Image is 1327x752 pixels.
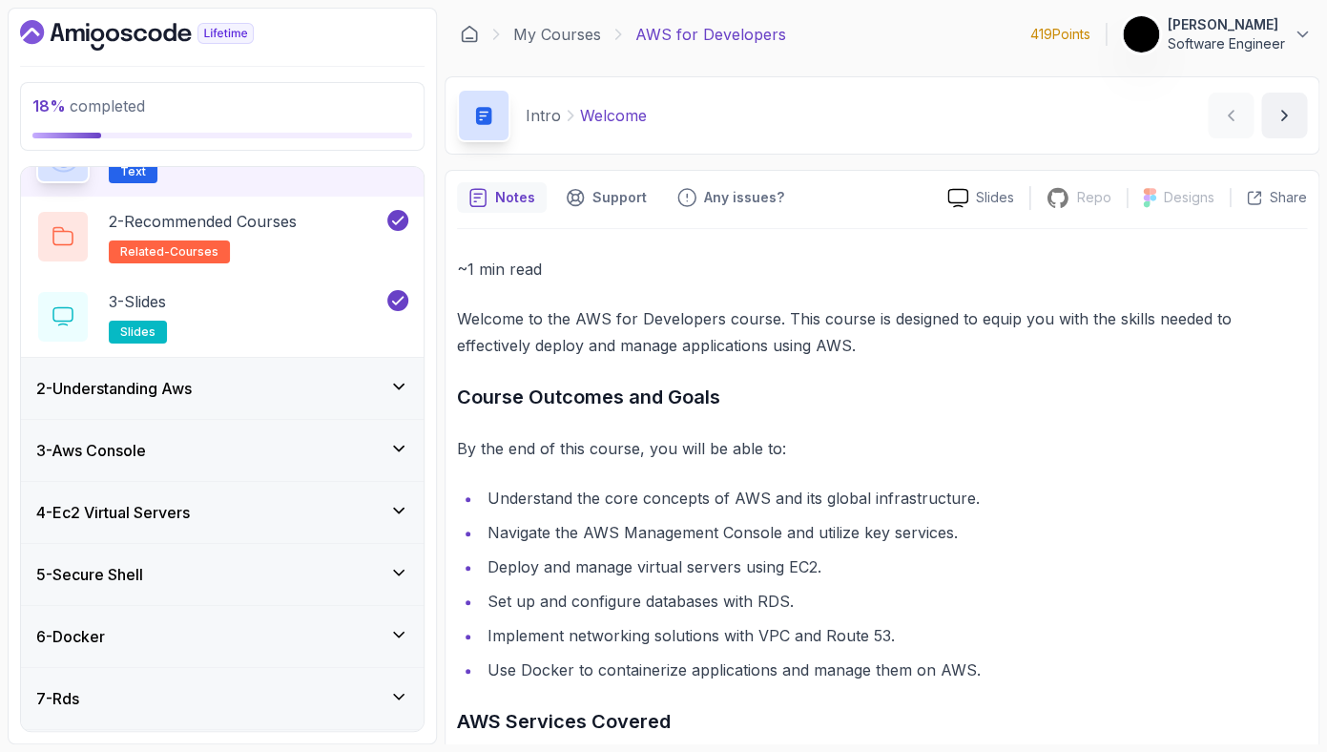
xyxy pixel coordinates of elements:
li: Understand the core concepts of AWS and its global infrastructure. [482,485,1307,512]
p: Slides [976,188,1014,207]
a: My Courses [513,23,601,46]
p: 419 Points [1030,25,1090,44]
p: Welcome [580,104,647,127]
p: [PERSON_NAME] [1168,15,1285,34]
button: next content [1261,93,1307,138]
li: Deploy and manage virtual servers using EC2. [482,554,1307,580]
p: Software Engineer [1168,34,1285,53]
button: 3-Aws Console [21,420,424,481]
h3: 4 - Ec2 Virtual Servers [36,501,190,524]
p: Share [1270,188,1307,207]
p: 3 - Slides [109,290,166,313]
button: 5-Secure Shell [21,544,424,605]
h3: 5 - Secure Shell [36,563,143,586]
button: 7-Rds [21,668,424,729]
h3: 7 - Rds [36,687,79,710]
h3: Course Outcomes and Goals [457,382,1307,412]
p: Welcome to the AWS for Developers course. This course is designed to equip you with the skills ne... [457,305,1307,359]
li: Set up and configure databases with RDS. [482,588,1307,615]
span: slides [120,324,156,340]
li: Use Docker to containerize applications and manage them on AWS. [482,657,1307,683]
span: completed [32,96,145,115]
button: notes button [457,182,547,213]
p: AWS for Developers [635,23,786,46]
li: Navigate the AWS Management Console and utilize key services. [482,519,1307,546]
span: related-courses [120,244,218,260]
p: Repo [1077,188,1111,207]
p: Notes [495,188,535,207]
p: Designs [1164,188,1214,207]
button: 2-Recommended Coursesrelated-courses [36,210,408,263]
span: Text [120,164,146,179]
p: By the end of this course, you will be able to: [457,435,1307,462]
a: Dashboard [460,25,479,44]
button: Feedback button [666,182,796,213]
button: Share [1230,188,1307,207]
p: Intro [526,104,561,127]
button: 3-Slidesslides [36,290,408,344]
p: ~1 min read [457,256,1307,282]
p: Any issues? [704,188,784,207]
h3: AWS Services Covered [457,706,1307,737]
p: Support [592,188,647,207]
span: 18 % [32,96,66,115]
button: user profile image[PERSON_NAME]Software Engineer [1122,15,1312,53]
li: Implement networking solutions with VPC and Route 53. [482,622,1307,649]
a: Slides [932,188,1029,208]
h3: 6 - Docker [36,625,105,648]
button: 2-Understanding Aws [21,358,424,419]
button: 6-Docker [21,606,424,667]
img: user profile image [1123,16,1159,52]
h3: 3 - Aws Console [36,439,146,462]
button: previous content [1208,93,1254,138]
button: 4-Ec2 Virtual Servers [21,482,424,543]
a: Dashboard [20,20,298,51]
h3: 2 - Understanding Aws [36,377,192,400]
p: 2 - Recommended Courses [109,210,297,233]
button: Support button [554,182,658,213]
